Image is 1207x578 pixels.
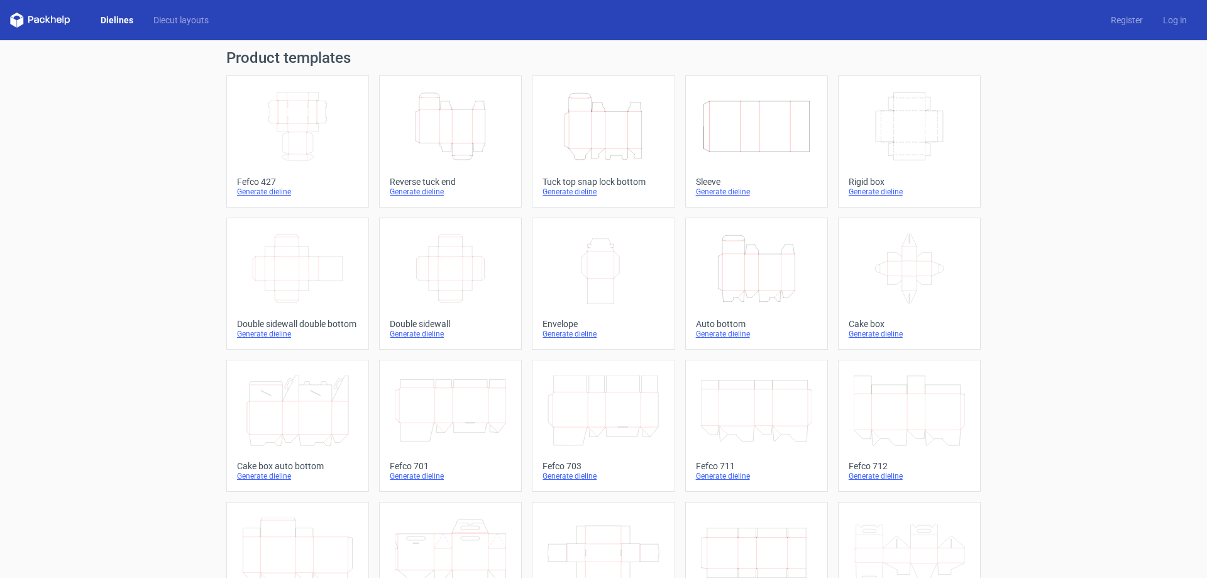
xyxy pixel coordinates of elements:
[685,218,828,350] a: Auto bottomGenerate dieline
[685,75,828,208] a: SleeveGenerate dieline
[696,329,817,339] div: Generate dieline
[226,218,369,350] a: Double sidewall double bottomGenerate dieline
[379,75,522,208] a: Reverse tuck endGenerate dieline
[237,471,358,481] div: Generate dieline
[543,461,664,471] div: Fefco 703
[237,329,358,339] div: Generate dieline
[696,177,817,187] div: Sleeve
[543,329,664,339] div: Generate dieline
[390,177,511,187] div: Reverse tuck end
[543,471,664,481] div: Generate dieline
[226,360,369,492] a: Cake box auto bottomGenerate dieline
[237,319,358,329] div: Double sidewall double bottom
[1153,14,1197,26] a: Log in
[226,75,369,208] a: Fefco 427Generate dieline
[237,461,358,471] div: Cake box auto bottom
[379,360,522,492] a: Fefco 701Generate dieline
[838,218,981,350] a: Cake boxGenerate dieline
[390,471,511,481] div: Generate dieline
[849,471,970,481] div: Generate dieline
[237,177,358,187] div: Fefco 427
[696,319,817,329] div: Auto bottom
[696,471,817,481] div: Generate dieline
[849,177,970,187] div: Rigid box
[143,14,219,26] a: Diecut layouts
[543,187,664,197] div: Generate dieline
[390,329,511,339] div: Generate dieline
[91,14,143,26] a: Dielines
[532,75,675,208] a: Tuck top snap lock bottomGenerate dieline
[696,461,817,471] div: Fefco 711
[685,360,828,492] a: Fefco 711Generate dieline
[543,319,664,329] div: Envelope
[838,360,981,492] a: Fefco 712Generate dieline
[532,218,675,350] a: EnvelopeGenerate dieline
[543,177,664,187] div: Tuck top snap lock bottom
[390,319,511,329] div: Double sidewall
[390,461,511,471] div: Fefco 701
[237,187,358,197] div: Generate dieline
[379,218,522,350] a: Double sidewallGenerate dieline
[849,187,970,197] div: Generate dieline
[849,319,970,329] div: Cake box
[849,461,970,471] div: Fefco 712
[532,360,675,492] a: Fefco 703Generate dieline
[1101,14,1153,26] a: Register
[390,187,511,197] div: Generate dieline
[696,187,817,197] div: Generate dieline
[838,75,981,208] a: Rigid boxGenerate dieline
[849,329,970,339] div: Generate dieline
[226,50,981,65] h1: Product templates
